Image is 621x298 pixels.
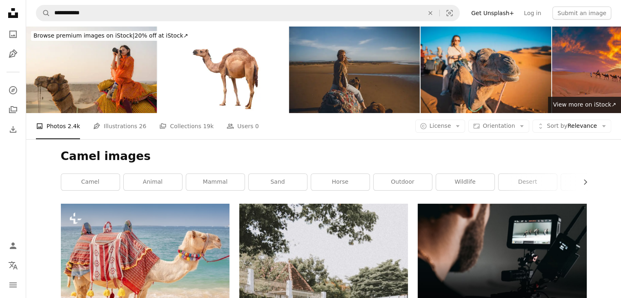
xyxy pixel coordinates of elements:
[61,174,120,190] a: camel
[436,174,494,190] a: wildlife
[5,5,21,23] a: Home — Unsplash
[374,174,432,190] a: outdoor
[519,7,546,20] a: Log in
[499,174,557,190] a: desert
[561,174,619,190] a: nature
[158,26,288,113] img: Camel
[5,46,21,62] a: Illustrations
[203,122,214,131] span: 19k
[227,113,259,139] a: Users 0
[415,120,465,133] button: License
[468,120,529,133] button: Orientation
[483,122,515,129] span: Orientation
[430,122,451,129] span: License
[578,174,587,190] button: scroll list to the right
[61,149,587,164] h1: Camel images
[186,174,245,190] a: mammal
[5,257,21,274] button: Language
[33,32,188,39] span: 20% off at iStock ↗
[421,5,439,21] button: Clear
[552,7,611,20] button: Submit an image
[33,32,134,39] span: Browse premium images on iStock |
[440,5,459,21] button: Visual search
[5,238,21,254] a: Log in / Sign up
[36,5,460,21] form: Find visuals sitewide
[553,101,616,108] span: View more on iStock ↗
[26,26,196,46] a: Browse premium images on iStock|20% off at iStock↗
[249,174,307,190] a: sand
[5,82,21,98] a: Explore
[26,26,157,113] img: Woman photographing with camera while riding camel in the desert at sunset
[311,174,369,190] a: horse
[5,121,21,138] a: Download History
[421,26,551,113] img: Asian Chinese female tourists getting up riding dromedary camel train crossing Sahara Desert Morocco
[5,102,21,118] a: Collections
[255,122,259,131] span: 0
[61,256,229,263] a: A decorated camel is waiting for tourists on the background of the sea. Travel adventures in Arab...
[548,97,621,113] a: View more on iStock↗
[289,26,420,113] img: Moroccan Girl Enjoys Camelback Riding on Sandy Beach
[5,277,21,293] button: Menu
[159,113,214,139] a: Collections 19k
[466,7,519,20] a: Get Unsplash+
[547,122,597,130] span: Relevance
[93,113,146,139] a: Illustrations 26
[5,26,21,42] a: Photos
[532,120,611,133] button: Sort byRelevance
[139,122,147,131] span: 26
[36,5,50,21] button: Search Unsplash
[124,174,182,190] a: animal
[547,122,567,129] span: Sort by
